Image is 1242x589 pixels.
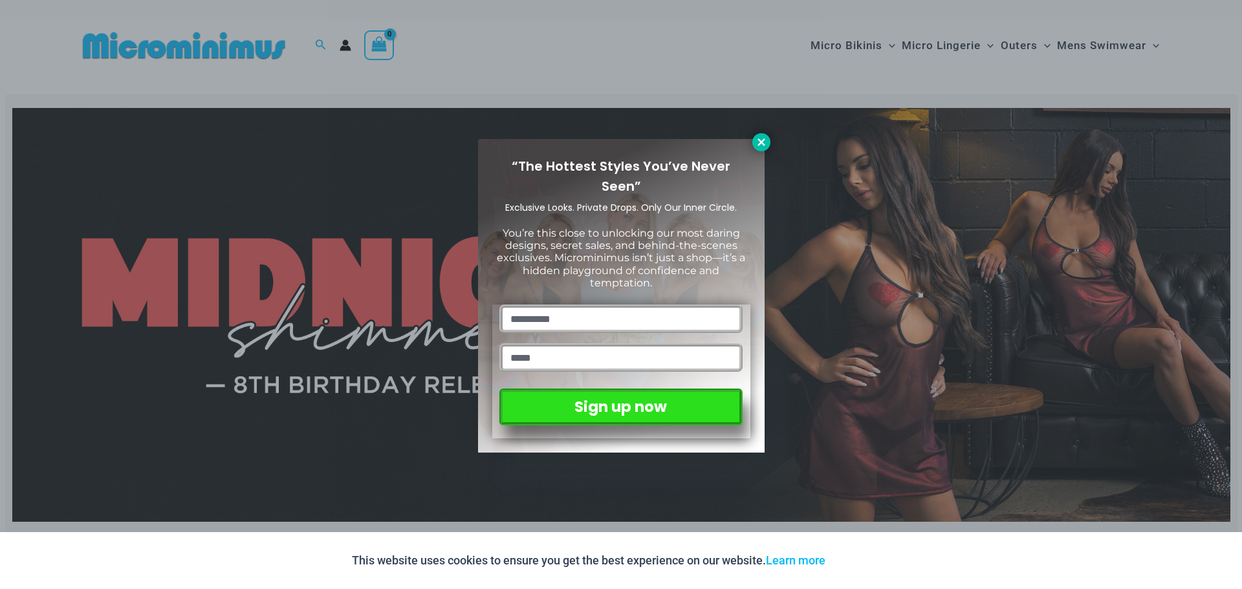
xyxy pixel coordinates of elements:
button: Sign up now [499,389,742,425]
a: Learn more [766,553,825,567]
p: This website uses cookies to ensure you get the best experience on our website. [352,551,825,570]
span: “The Hottest Styles You’ve Never Seen” [512,157,730,195]
button: Accept [835,545,890,576]
button: Close [752,133,770,151]
span: Exclusive Looks. Private Drops. Only Our Inner Circle. [505,201,737,214]
span: You’re this close to unlocking our most daring designs, secret sales, and behind-the-scenes exclu... [497,227,745,289]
